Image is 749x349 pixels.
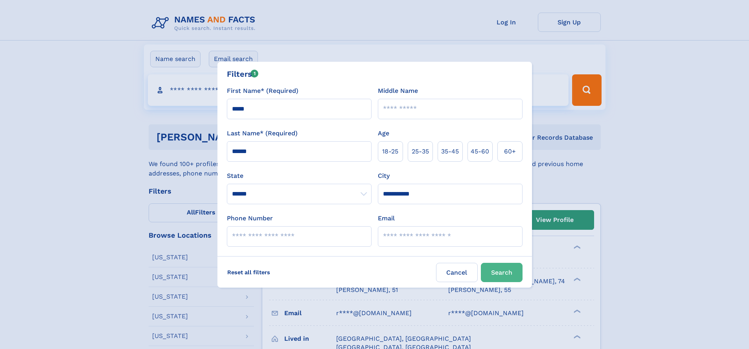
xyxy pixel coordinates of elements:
[378,86,418,96] label: Middle Name
[227,68,259,80] div: Filters
[504,147,516,156] span: 60+
[436,263,478,282] label: Cancel
[382,147,398,156] span: 18‑25
[222,263,275,282] label: Reset all filters
[378,214,395,223] label: Email
[227,86,298,96] label: First Name* (Required)
[378,171,390,181] label: City
[227,171,372,181] label: State
[378,129,389,138] label: Age
[471,147,489,156] span: 45‑60
[481,263,523,282] button: Search
[412,147,429,156] span: 25‑35
[227,129,298,138] label: Last Name* (Required)
[227,214,273,223] label: Phone Number
[441,147,459,156] span: 35‑45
